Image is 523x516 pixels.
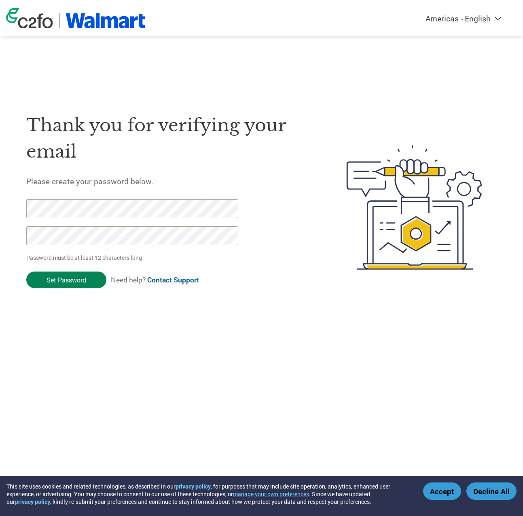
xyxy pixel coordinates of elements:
button: manage your own preferences [233,490,309,498]
a: privacy policy [15,498,50,505]
h5: Please create your password below. [26,176,309,186]
a: Contact Support [147,275,199,284]
a: privacy policy [176,482,211,490]
img: c2fo logo [6,8,53,28]
img: Walmart [66,13,145,28]
span: Need help? [111,275,199,284]
div: This site uses cookies and related technologies, as described in our , for purposes that may incl... [6,482,411,505]
button: Accept [423,482,461,500]
p: Password must be at least 12 characters long [26,253,241,262]
img: create-password [332,101,497,314]
h1: Thank you for verifying your email [26,112,309,164]
button: Decline All [466,482,517,500]
input: Set Password [26,272,106,288]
